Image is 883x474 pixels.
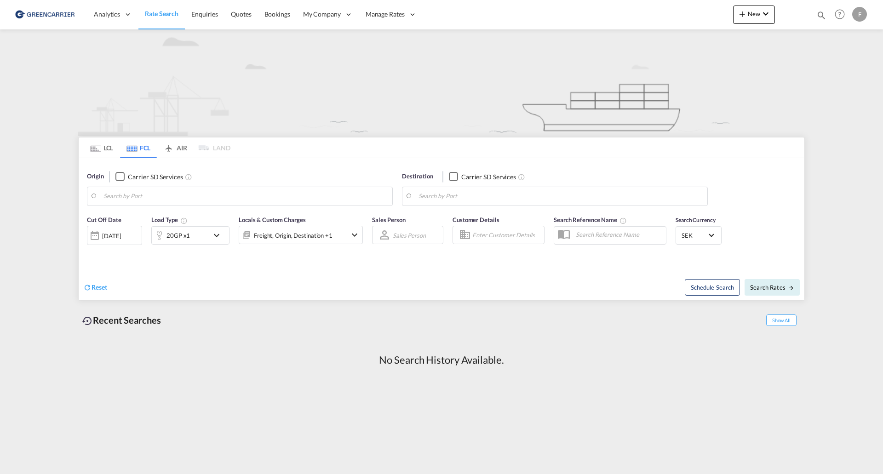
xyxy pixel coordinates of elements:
div: Freight Origin Destination Factory Stuffingicon-chevron-down [239,226,363,244]
div: No Search History Available. [379,353,504,367]
span: Rate Search [145,10,178,17]
div: icon-magnify [816,10,826,24]
img: 609dfd708afe11efa14177256b0082fb.png [14,4,76,25]
span: Bookings [264,10,290,18]
span: Destination [402,172,433,181]
div: 20GP x1 [166,229,190,242]
md-icon: Unchecked: Search for CY (Container Yard) services for all selected carriers.Checked : Search for... [185,173,192,181]
md-icon: icon-arrow-right [788,285,794,291]
span: Origin [87,172,103,181]
md-checkbox: Checkbox No Ink [449,172,516,182]
div: [DATE] [87,226,142,245]
span: Sales Person [372,216,406,223]
span: Reset [92,283,107,291]
md-icon: icon-backup-restore [82,315,93,326]
span: Quotes [231,10,251,18]
span: Search Rates [750,284,794,291]
div: Carrier SD Services [128,172,183,182]
md-select: Select Currency: kr SEKSweden Krona [681,228,717,242]
div: F [852,7,867,22]
div: icon-refreshReset [83,283,107,293]
md-icon: icon-chevron-down [760,8,771,19]
span: SEK [682,231,707,240]
button: icon-plus 400-fgNewicon-chevron-down [733,6,775,24]
md-icon: icon-chevron-down [211,230,227,241]
md-tab-item: FCL [120,137,157,158]
md-checkbox: Checkbox No Ink [115,172,183,182]
input: Search by Port [419,189,703,203]
span: Show All [766,314,797,326]
span: Customer Details [453,216,499,223]
span: Enquiries [191,10,218,18]
span: New [737,10,771,17]
div: Carrier SD Services [461,172,516,182]
md-select: Sales Person [392,228,427,242]
span: Analytics [94,10,120,19]
div: Recent Searches [78,310,165,331]
md-icon: icon-magnify [816,10,826,20]
span: Manage Rates [366,10,405,19]
input: Search by Port [103,189,388,203]
div: Freight Origin Destination Factory Stuffing [254,229,333,242]
md-tab-item: LCL [83,137,120,158]
md-icon: icon-plus 400-fg [737,8,748,19]
md-tab-item: AIR [157,137,194,158]
md-icon: icon-airplane [163,143,174,149]
span: Load Type [151,216,188,223]
md-icon: Your search will be saved by the below given name [619,217,627,224]
div: 20GP x1icon-chevron-down [151,226,229,245]
input: Search Reference Name [571,228,666,241]
md-icon: icon-refresh [83,283,92,291]
span: My Company [303,10,341,19]
span: Locals & Custom Charges [239,216,306,223]
div: [DATE] [102,232,121,240]
div: Origin Checkbox No InkUnchecked: Search for CY (Container Yard) services for all selected carrier... [79,158,804,300]
img: new-FCL.png [78,29,805,136]
md-icon: Unchecked: Search for CY (Container Yard) services for all selected carriers.Checked : Search for... [518,173,525,181]
button: Note: By default Schedule search will only considerorigin ports, destination ports and cut off da... [685,279,740,296]
span: Help [832,6,848,22]
span: Cut Off Date [87,216,121,223]
md-pagination-wrapper: Use the left and right arrow keys to navigate between tabs [83,137,230,158]
md-icon: Select multiple loads to view rates [180,217,188,224]
input: Enter Customer Details [472,228,541,242]
span: Search Currency [676,217,716,223]
button: Search Ratesicon-arrow-right [745,279,800,296]
div: Help [832,6,852,23]
md-icon: icon-chevron-down [349,229,360,240]
span: Search Reference Name [554,216,627,223]
md-datepicker: Select [87,244,94,257]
